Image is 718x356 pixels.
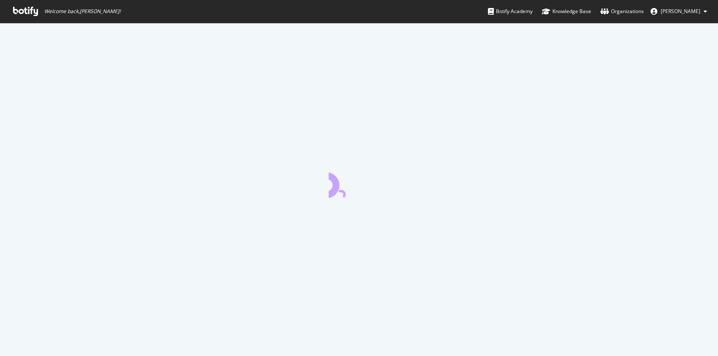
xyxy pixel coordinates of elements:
div: Botify Academy [488,7,533,16]
div: Organizations [600,7,644,16]
div: Knowledge Base [542,7,591,16]
span: Welcome back, [PERSON_NAME] ! [44,8,121,15]
div: animation [329,167,389,198]
span: MIke Davis [661,8,700,15]
button: [PERSON_NAME] [644,5,714,18]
